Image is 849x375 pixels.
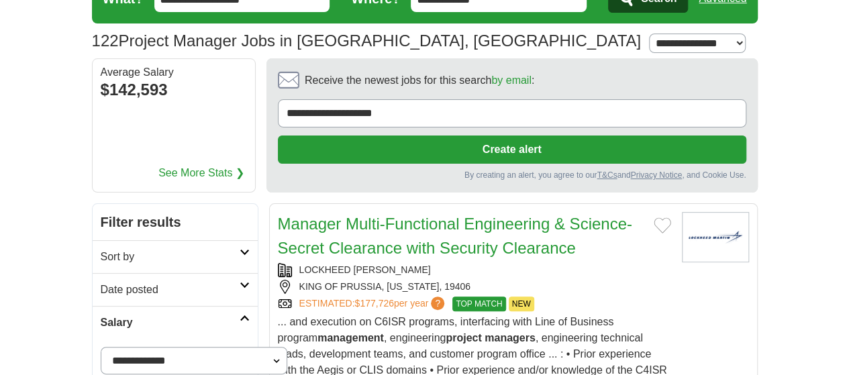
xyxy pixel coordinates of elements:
[485,332,536,343] strong: managers
[278,169,746,181] div: By creating an alert, you agree to our and , and Cookie Use.
[93,306,258,339] a: Salary
[92,29,119,53] span: 122
[299,297,448,311] a: ESTIMATED:$177,726per year?
[354,298,393,309] span: $177,726
[299,264,431,275] a: LOCKHEED [PERSON_NAME]
[101,249,240,265] h2: Sort by
[101,315,240,331] h2: Salary
[446,332,481,343] strong: project
[93,273,258,306] a: Date posted
[509,297,534,311] span: NEW
[101,67,247,78] div: Average Salary
[101,78,247,102] div: $142,593
[317,332,384,343] strong: management
[452,297,505,311] span: TOP MATCH
[491,74,532,86] a: by email
[278,280,671,294] div: KING OF PRUSSIA, [US_STATE], 19406
[101,282,240,298] h2: Date posted
[682,212,749,262] img: Lockheed Martin logo
[93,240,258,273] a: Sort by
[630,170,682,180] a: Privacy Notice
[431,297,444,310] span: ?
[597,170,617,180] a: T&Cs
[158,165,244,181] a: See More Stats ❯
[92,32,642,50] h1: Project Manager Jobs in [GEOGRAPHIC_DATA], [GEOGRAPHIC_DATA]
[654,217,671,233] button: Add to favorite jobs
[278,215,632,257] a: Manager Multi-Functional Engineering & Science- Secret Clearance with Security Clearance
[93,204,258,240] h2: Filter results
[305,72,534,89] span: Receive the newest jobs for this search :
[278,136,746,164] button: Create alert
